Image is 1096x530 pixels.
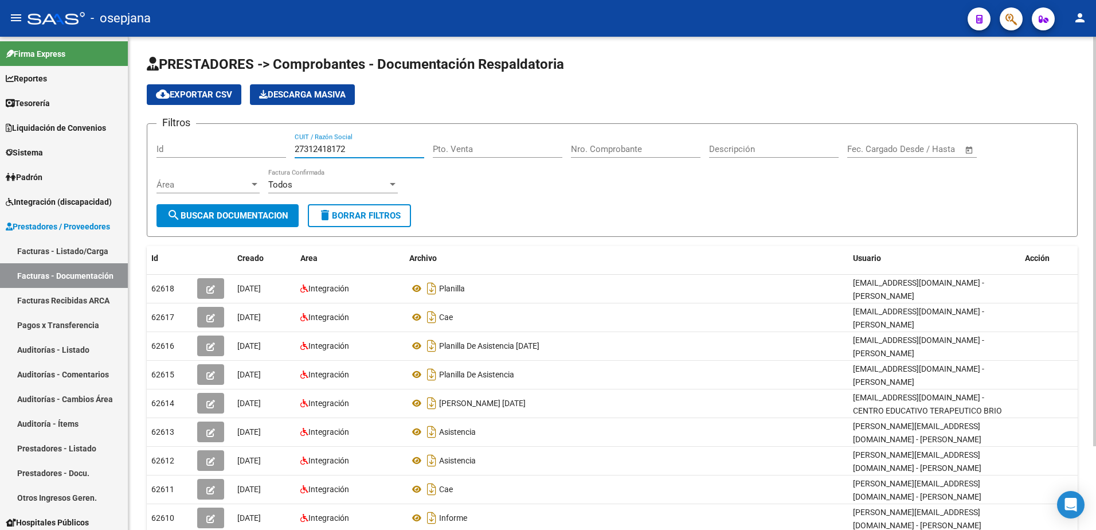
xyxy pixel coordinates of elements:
[151,399,174,408] span: 62614
[156,89,232,100] span: Exportar CSV
[439,313,453,322] span: Cae
[308,485,349,494] span: Integración
[151,513,174,523] span: 62610
[1073,11,1087,25] mat-icon: person
[439,284,465,293] span: Planilla
[237,485,261,494] span: [DATE]
[963,143,976,157] button: Open calendar
[237,427,261,437] span: [DATE]
[424,423,439,441] i: Descargar documento
[147,56,564,72] span: PRESTADORES -> Comprobantes - Documentación Respaldatoria
[308,204,411,227] button: Borrar Filtros
[151,456,174,465] span: 62612
[151,254,158,263] span: Id
[250,84,355,105] button: Descarga Masiva
[853,336,984,358] span: [EMAIL_ADDRESS][DOMAIN_NAME] - [PERSON_NAME]
[308,341,349,350] span: Integración
[424,279,439,298] i: Descargar documento
[424,394,439,412] i: Descargar documento
[424,337,439,355] i: Descargar documento
[6,146,43,159] span: Sistema
[233,246,296,271] datatable-header-cell: Creado
[151,313,174,322] span: 62617
[237,341,261,350] span: [DATE]
[318,211,401,221] span: Borrar Filtros
[6,196,112,208] span: Integración (discapacidad)
[6,72,47,85] span: Reportes
[6,122,106,134] span: Liquidación de Convenios
[167,208,181,222] mat-icon: search
[268,180,292,190] span: Todos
[424,308,439,326] i: Descargar documento
[405,246,848,271] datatable-header-cell: Archivo
[147,84,241,105] button: Exportar CSV
[6,48,65,60] span: Firma Express
[6,220,110,233] span: Prestadores / Proveedores
[424,451,439,470] i: Descargar documento
[424,365,439,384] i: Descargar documento
[439,341,539,350] span: Planilla De Asistencia [DATE]
[237,254,264,263] span: Creado
[6,516,89,529] span: Hospitales Públicos
[439,399,526,408] span: [PERSON_NAME] [DATE]
[1020,246,1078,271] datatable-header-cell: Acción
[853,508,981,530] span: [PERSON_NAME][EMAIL_ADDRESS][DOMAIN_NAME] - [PERSON_NAME]
[439,513,467,523] span: Informe
[853,422,981,444] span: [PERSON_NAME][EMAIL_ADDRESS][DOMAIN_NAME] - [PERSON_NAME]
[424,480,439,498] i: Descargar documento
[9,11,23,25] mat-icon: menu
[439,370,514,379] span: Planilla De Asistencia
[308,284,349,293] span: Integración
[151,427,174,437] span: 62613
[308,370,349,379] span: Integración
[6,97,50,110] span: Tesorería
[237,399,261,408] span: [DATE]
[853,278,984,301] span: [EMAIL_ADDRESS][DOMAIN_NAME] - [PERSON_NAME]
[151,341,174,350] span: 62616
[853,450,981,473] span: [PERSON_NAME][EMAIL_ADDRESS][DOMAIN_NAME] - [PERSON_NAME]
[156,115,196,131] h3: Filtros
[147,246,193,271] datatable-header-cell: Id
[318,208,332,222] mat-icon: delete
[409,254,437,263] span: Archivo
[847,144,884,154] input: Start date
[156,180,249,190] span: Área
[439,485,453,494] span: Cae
[250,84,355,105] app-download-masive: Descarga masiva de comprobantes (adjuntos)
[853,364,984,387] span: [EMAIL_ADDRESS][DOMAIN_NAME] - [PERSON_NAME]
[151,284,174,293] span: 62618
[853,393,1002,428] span: [EMAIL_ADDRESS][DOMAIN_NAME] - CENTRO EDUCATIVO TERAPEUTICO BRIO S.A. .
[853,307,984,329] span: [EMAIL_ADDRESS][DOMAIN_NAME] - [PERSON_NAME]
[296,246,405,271] datatable-header-cell: Area
[237,513,261,523] span: [DATE]
[237,456,261,465] span: [DATE]
[259,89,346,100] span: Descarga Masiva
[237,313,261,322] span: [DATE]
[156,87,170,101] mat-icon: cloud_download
[848,246,1020,271] datatable-header-cell: Usuario
[439,427,476,437] span: Asistencia
[1025,254,1050,263] span: Acción
[308,313,349,322] span: Integración
[308,456,349,465] span: Integración
[853,254,881,263] span: Usuario
[1057,491,1085,519] div: Open Intercom Messenger
[308,513,349,523] span: Integración
[439,456,476,465] span: Asistencia
[91,6,151,31] span: - osepjana
[156,204,299,227] button: Buscar Documentacion
[300,254,318,263] span: Area
[424,509,439,527] i: Descargar documento
[237,284,261,293] span: [DATE]
[151,370,174,379] span: 62615
[6,171,42,184] span: Padrón
[308,427,349,437] span: Integración
[151,485,174,494] span: 62611
[895,144,950,154] input: End date
[853,479,981,501] span: [PERSON_NAME][EMAIL_ADDRESS][DOMAIN_NAME] - [PERSON_NAME]
[237,370,261,379] span: [DATE]
[308,399,349,408] span: Integración
[167,211,288,221] span: Buscar Documentacion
